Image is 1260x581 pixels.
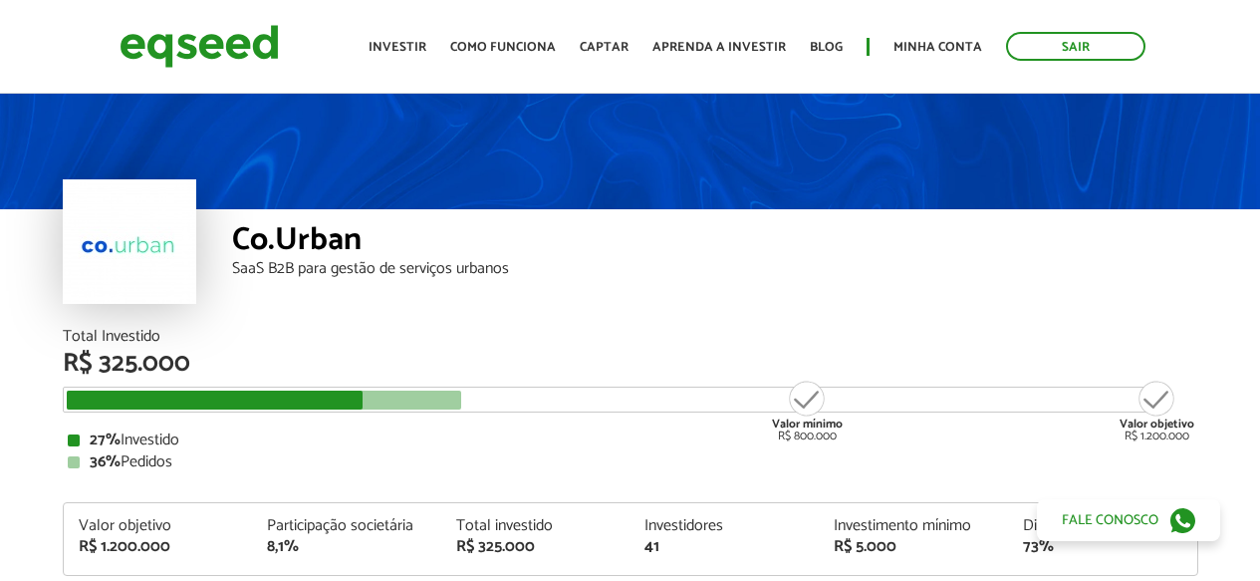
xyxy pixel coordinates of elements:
[63,329,1198,345] div: Total Investido
[267,539,426,555] div: 8,1%
[1023,539,1182,555] div: 73%
[232,224,1198,261] div: Co.Urban
[652,41,786,54] a: Aprenda a investir
[450,41,556,54] a: Como funciona
[893,41,982,54] a: Minha conta
[1037,499,1220,541] a: Fale conosco
[456,539,616,555] div: R$ 325.000
[644,539,804,555] div: 41
[644,518,804,534] div: Investidores
[810,41,843,54] a: Blog
[90,427,121,453] strong: 27%
[770,379,845,442] div: R$ 800.000
[1120,379,1194,442] div: R$ 1.200.000
[267,518,426,534] div: Participação societária
[834,518,993,534] div: Investimento mínimo
[580,41,629,54] a: Captar
[834,539,993,555] div: R$ 5.000
[772,415,843,434] strong: Valor mínimo
[90,448,121,475] strong: 36%
[68,433,1193,448] div: Investido
[63,351,1198,377] div: R$ 325.000
[456,518,616,534] div: Total investido
[120,20,279,73] img: EqSeed
[1120,415,1194,434] strong: Valor objetivo
[68,454,1193,470] div: Pedidos
[232,261,1198,277] div: SaaS B2B para gestão de serviços urbanos
[79,539,238,555] div: R$ 1.200.000
[1006,32,1145,61] a: Sair
[79,518,238,534] div: Valor objetivo
[369,41,426,54] a: Investir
